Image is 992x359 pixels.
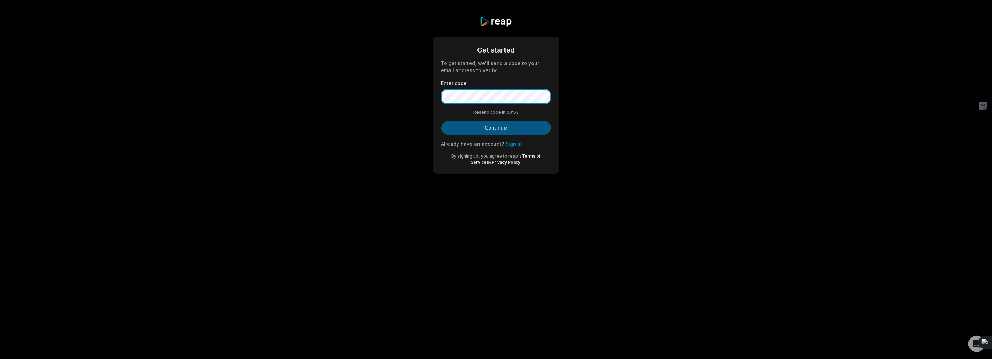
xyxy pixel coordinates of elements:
[489,160,492,165] span: &
[441,45,551,55] div: Get started
[520,160,521,165] span: .
[441,121,551,135] button: Continue
[452,153,522,159] span: By signing up, you agree to reap's
[513,109,519,115] span: 53
[441,141,504,147] span: Already have an account?
[492,160,520,165] a: Privacy Policy
[480,17,512,27] img: reap
[441,59,551,74] div: To get started, we'll send a code to your email address to verify.
[471,153,541,165] a: Terms of Services
[506,141,522,147] a: Sign in
[441,109,551,115] div: Resend code in 00:
[968,336,985,352] div: Open Intercom Messenger
[441,79,551,87] label: Enter code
